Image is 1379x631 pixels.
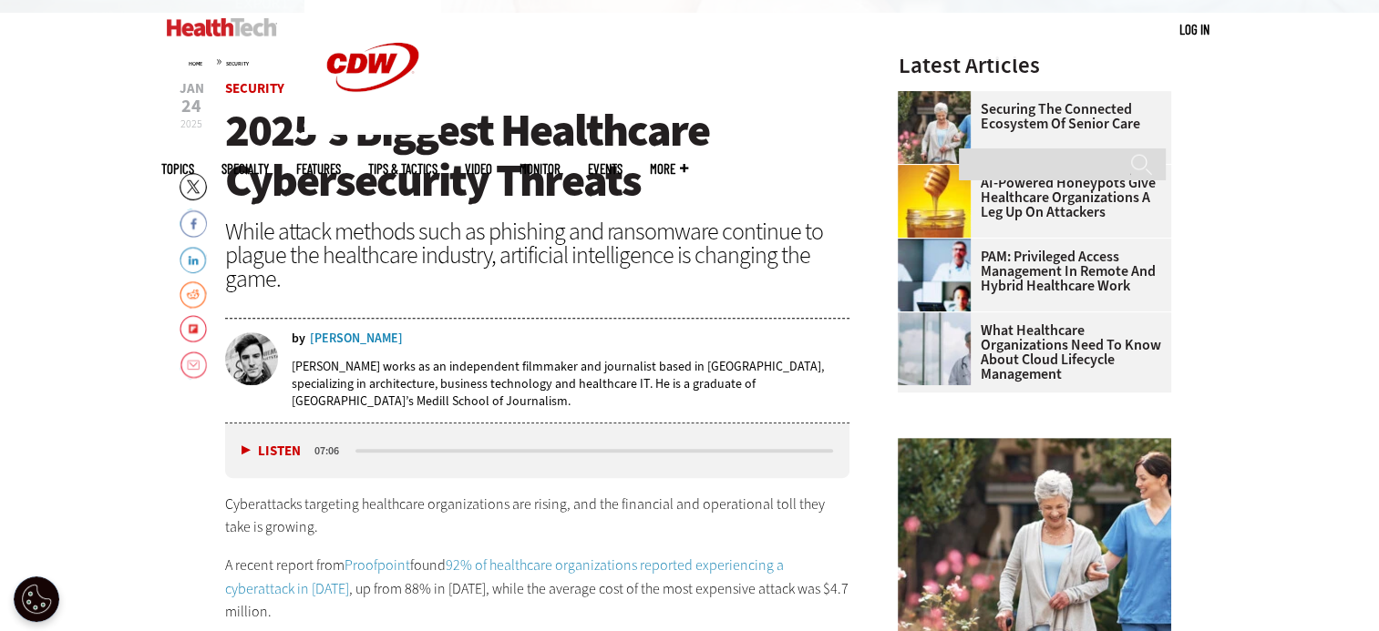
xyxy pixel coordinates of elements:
a: Log in [1179,21,1209,37]
a: AI-Powered Honeypots Give Healthcare Organizations a Leg Up on Attackers [898,176,1160,219]
img: jar of honey with a honey dipper [898,165,971,238]
button: Listen [242,444,301,458]
a: What Healthcare Organizations Need To Know About Cloud Lifecycle Management [898,323,1160,382]
a: MonITor [520,162,561,176]
a: jar of honey with a honey dipper [898,165,980,179]
a: Features [296,162,341,176]
a: doctor in front of clouds and reflective building [898,312,980,327]
img: remote call with care team [898,239,971,311]
div: User menu [1179,20,1209,39]
a: remote call with care team [898,239,980,253]
div: While attack methods such as phishing and ransomware continue to plague the healthcare industry, ... [225,219,850,290]
span: Specialty [221,162,269,176]
div: media player [225,423,850,478]
a: Tips & Tactics [368,162,437,176]
span: by [292,332,305,345]
img: nathan eddy [225,332,278,385]
a: Proofpoint [345,555,410,575]
a: CDW [304,120,441,139]
a: Video [465,162,492,176]
button: Open Preferences [14,576,59,622]
p: A recent report from found , up from 88% in [DATE], while the average cost of the most expensive ... [225,554,850,624]
p: Cyberattacks targeting healthcare organizations are rising, and the financial and operational tol... [225,493,850,539]
a: PAM: Privileged Access Management in Remote and Hybrid Healthcare Work [898,249,1160,293]
a: Events [588,162,623,176]
img: doctor in front of clouds and reflective building [898,312,971,385]
a: [PERSON_NAME] [310,332,403,345]
a: 92% of healthcare organizations reported experiencing a cyberattack in [DATE] [225,555,784,598]
span: Topics [161,162,194,176]
img: Home [167,18,277,36]
p: [PERSON_NAME] works as an independent filmmaker and journalist based in [GEOGRAPHIC_DATA], specia... [292,358,850,410]
div: duration [312,443,353,459]
span: More [650,162,688,176]
div: Cookie Settings [14,576,59,622]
